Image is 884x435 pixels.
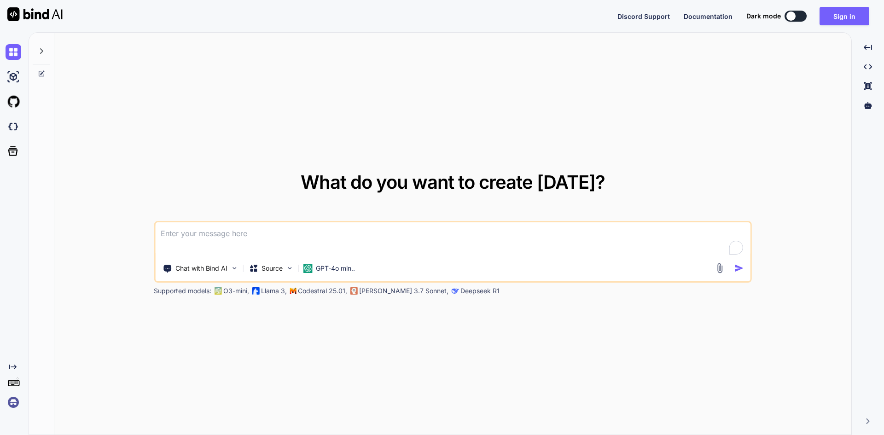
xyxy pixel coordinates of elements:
[230,264,238,272] img: Pick Tools
[223,286,249,296] p: O3-mini,
[617,12,670,21] button: Discord Support
[285,264,293,272] img: Pick Models
[303,264,312,273] img: GPT-4o mini
[252,287,259,295] img: Llama2
[214,287,221,295] img: GPT-4
[262,264,283,273] p: Source
[451,287,459,295] img: claude
[6,394,21,410] img: signin
[298,286,347,296] p: Codestral 25.01,
[290,288,296,294] img: Mistral-AI
[684,12,733,20] span: Documentation
[6,119,21,134] img: darkCloudIdeIcon
[7,7,63,21] img: Bind AI
[350,287,357,295] img: claude
[261,286,287,296] p: Llama 3,
[154,286,211,296] p: Supported models:
[6,94,21,110] img: githubLight
[820,7,869,25] button: Sign in
[359,286,448,296] p: [PERSON_NAME] 3.7 Sonnet,
[316,264,355,273] p: GPT-4o min..
[155,222,750,256] textarea: To enrich screen reader interactions, please activate Accessibility in Grammarly extension settings
[6,44,21,60] img: chat
[617,12,670,20] span: Discord Support
[684,12,733,21] button: Documentation
[175,264,227,273] p: Chat with Bind AI
[746,12,781,21] span: Dark mode
[734,263,744,273] img: icon
[460,286,500,296] p: Deepseek R1
[301,171,605,193] span: What do you want to create [DATE]?
[6,69,21,85] img: ai-studio
[715,263,725,273] img: attachment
